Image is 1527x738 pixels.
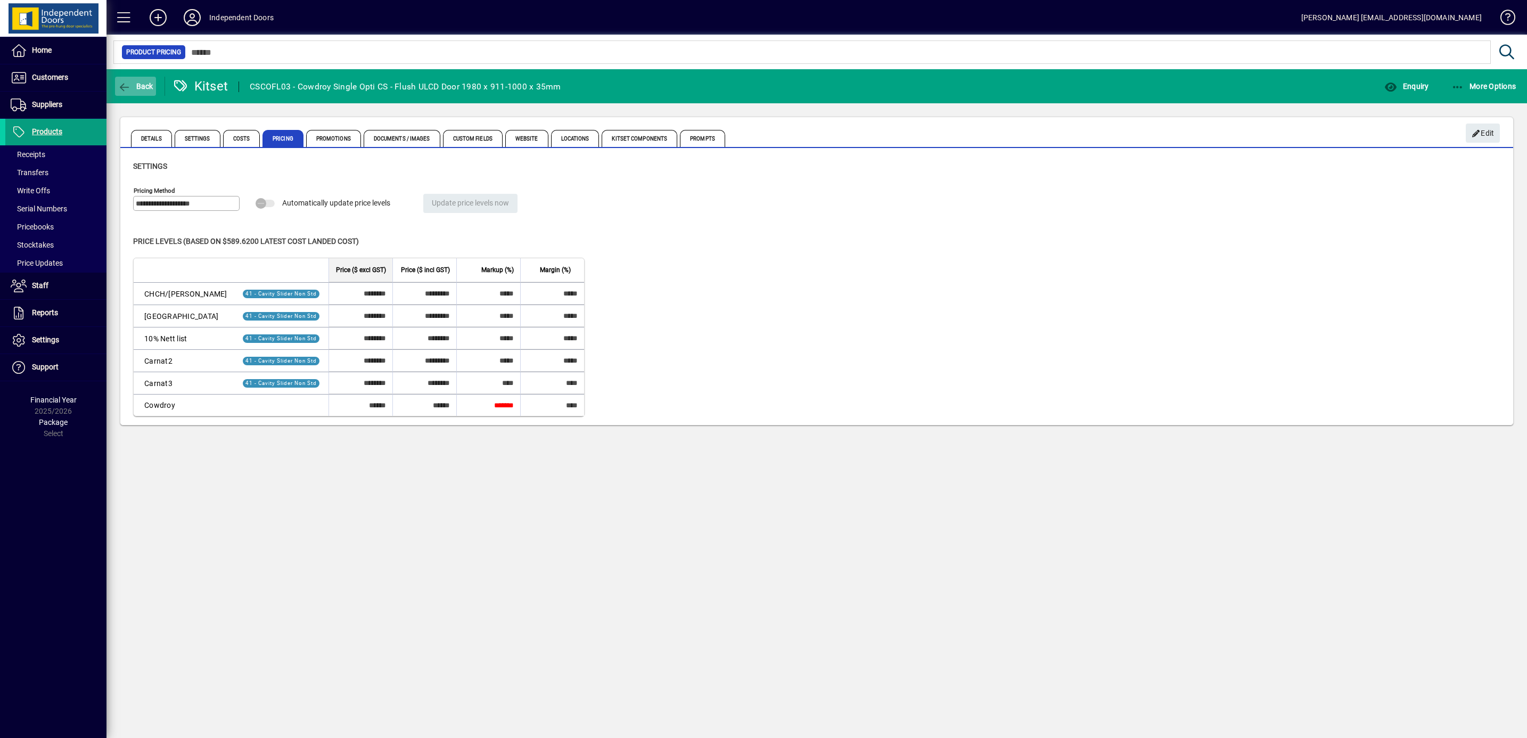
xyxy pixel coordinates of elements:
[32,73,68,81] span: Customers
[106,77,165,96] app-page-header-button: Back
[134,394,234,416] td: Cowdroy
[133,237,359,245] span: Price levels (based on $589.6200 Latest cost landed cost)
[481,264,514,276] span: Markup (%)
[250,78,561,95] div: CSCOFL03 - Cowdroy Single Opti CS - Flush ULCD Door 1980 x 911-1000 x 35mm
[245,358,317,364] span: 41 - Cavity Slider Non Std
[5,273,106,299] a: Staff
[5,354,106,381] a: Support
[134,372,234,394] td: Carnat3
[5,236,106,254] a: Stocktakes
[32,100,62,109] span: Suppliers
[245,380,317,386] span: 41 - Cavity Slider Non Std
[5,64,106,91] a: Customers
[32,127,62,136] span: Products
[540,264,571,276] span: Margin (%)
[11,186,50,195] span: Write Offs
[118,82,153,91] span: Back
[423,194,518,213] button: Update price levels now
[32,46,52,54] span: Home
[245,291,317,297] span: 41 - Cavity Slider Non Std
[5,37,106,64] a: Home
[5,300,106,326] a: Reports
[115,77,156,96] button: Back
[32,281,48,290] span: Staff
[1382,77,1431,96] button: Enquiry
[30,396,77,404] span: Financial Year
[432,194,509,212] span: Update price levels now
[1472,125,1495,142] span: Edit
[1301,9,1482,26] div: [PERSON_NAME] [EMAIL_ADDRESS][DOMAIN_NAME]
[5,182,106,200] a: Write Offs
[5,145,106,163] a: Receipts
[131,130,172,147] span: Details
[134,327,234,349] td: 10% Nett list
[1451,82,1516,91] span: More Options
[11,259,63,267] span: Price Updates
[141,8,175,27] button: Add
[282,199,390,207] span: Automatically update price levels
[11,168,48,177] span: Transfers
[505,130,548,147] span: Website
[5,200,106,218] a: Serial Numbers
[5,218,106,236] a: Pricebooks
[1449,77,1519,96] button: More Options
[39,418,68,427] span: Package
[680,130,725,147] span: Prompts
[11,150,45,159] span: Receipts
[175,8,209,27] button: Profile
[134,305,234,327] td: [GEOGRAPHIC_DATA]
[306,130,361,147] span: Promotions
[336,264,386,276] span: Price ($ excl GST)
[175,130,220,147] span: Settings
[32,335,59,344] span: Settings
[11,204,67,213] span: Serial Numbers
[11,223,54,231] span: Pricebooks
[443,130,503,147] span: Custom Fields
[32,363,59,371] span: Support
[364,130,440,147] span: Documents / Images
[134,187,175,194] mat-label: Pricing method
[1384,82,1429,91] span: Enquiry
[173,78,228,95] div: Kitset
[11,241,54,249] span: Stocktakes
[32,308,58,317] span: Reports
[401,264,450,276] span: Price ($ incl GST)
[551,130,600,147] span: Locations
[134,349,234,372] td: Carnat2
[134,282,234,305] td: CHCH/[PERSON_NAME]
[245,313,317,319] span: 41 - Cavity Slider Non Std
[1466,124,1500,143] button: Edit
[223,130,260,147] span: Costs
[133,162,167,170] span: Settings
[5,254,106,272] a: Price Updates
[5,327,106,354] a: Settings
[209,9,274,26] div: Independent Doors
[245,335,317,341] span: 41 - Cavity Slider Non Std
[5,92,106,118] a: Suppliers
[5,163,106,182] a: Transfers
[1492,2,1514,37] a: Knowledge Base
[126,47,181,58] span: Product Pricing
[602,130,677,147] span: Kitset Components
[262,130,303,147] span: Pricing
